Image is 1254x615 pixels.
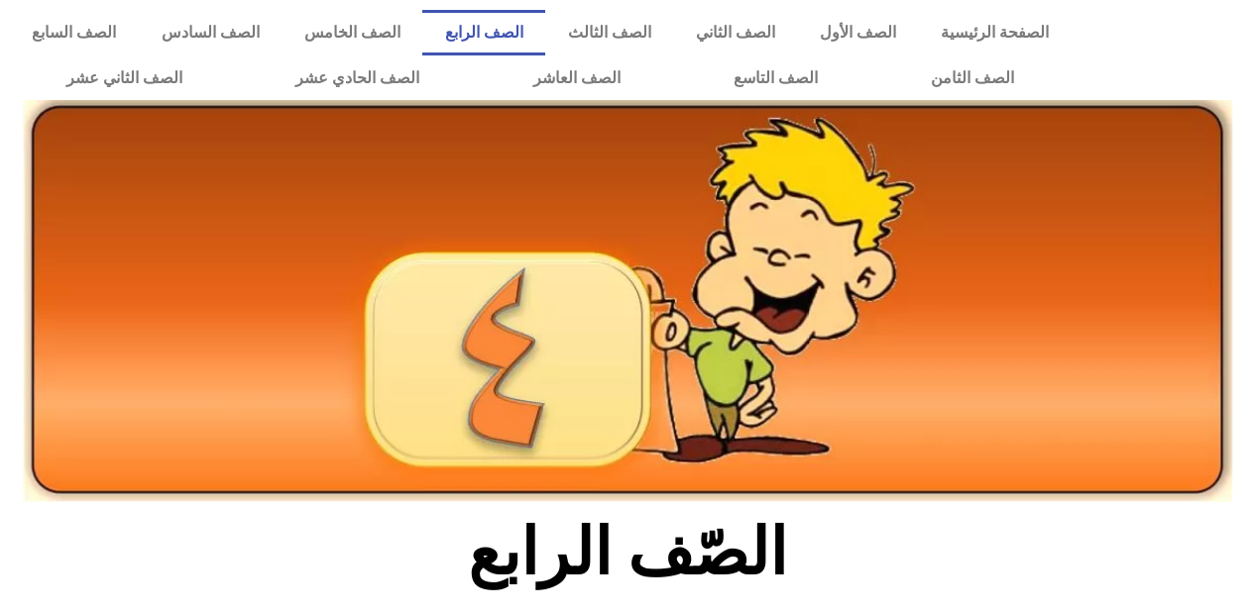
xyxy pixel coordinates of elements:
[139,10,282,55] a: الصف السادس
[422,10,545,55] a: الصف الرابع
[299,514,955,591] h2: الصّف الرابع
[673,10,797,55] a: الصف الثاني
[10,55,239,101] a: الصف الثاني عشر
[10,10,139,55] a: الصف السابع
[677,55,874,101] a: الصف التاسع
[239,55,476,101] a: الصف الحادي عشر
[874,55,1071,101] a: الصف الثامن
[282,10,422,55] a: الصف الخامس
[545,10,673,55] a: الصف الثالث
[918,10,1071,55] a: الصفحة الرئيسية
[797,10,918,55] a: الصف الأول
[477,55,677,101] a: الصف العاشر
